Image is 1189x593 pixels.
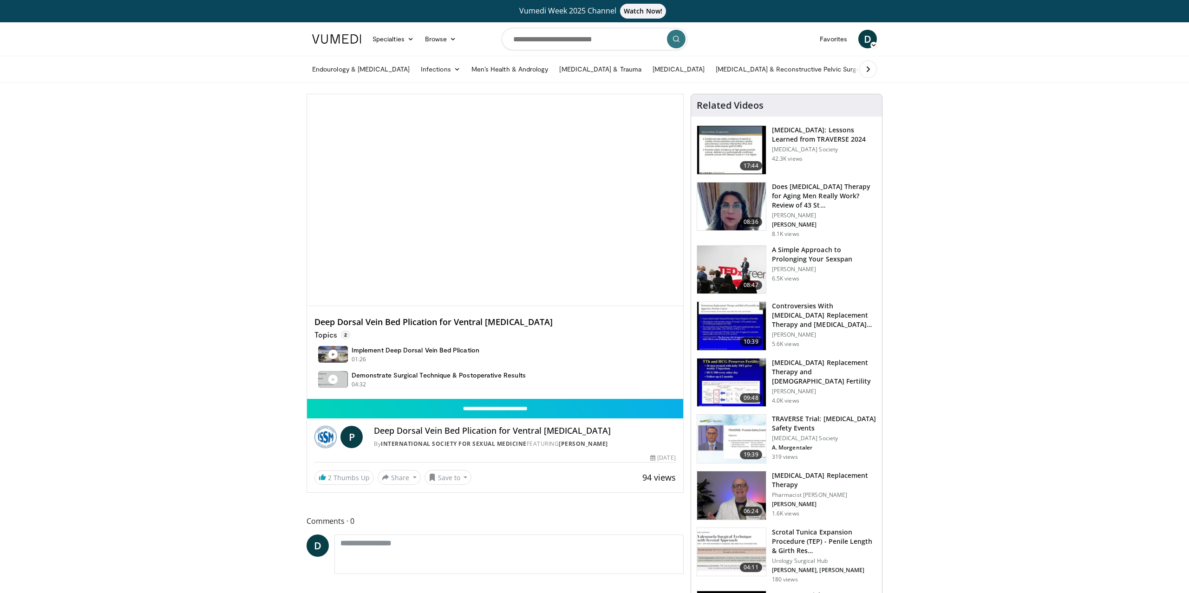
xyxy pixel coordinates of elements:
[772,435,876,442] p: [MEDICAL_DATA] Society
[314,317,676,327] h4: Deep Dorsal Vein Bed Plication for Ventral [MEDICAL_DATA]
[466,60,554,78] a: Men’s Health & Andrology
[697,302,766,350] img: 418933e4-fe1c-4c2e-be56-3ce3ec8efa3b.150x105_q85_crop-smart_upscale.jpg
[772,444,876,451] p: A. Morgentaler
[620,4,666,19] span: Watch Now!
[352,346,479,354] h4: Implement Deep Dorsal Vein Bed Plication
[697,358,876,407] a: 09:48 [MEDICAL_DATA] Replacement Therapy and [DEMOGRAPHIC_DATA] Fertility [PERSON_NAME] 4.0K views
[340,330,351,339] span: 2
[772,453,798,461] p: 319 views
[772,567,876,574] p: [PERSON_NAME], [PERSON_NAME]
[772,340,799,348] p: 5.6K views
[307,515,684,527] span: Comments 0
[367,30,419,48] a: Specialties
[374,426,676,436] h4: Deep Dorsal Vein Bed Plication for Ventral [MEDICAL_DATA]
[772,125,876,144] h3: [MEDICAL_DATA]: Lessons Learned from TRAVERSE 2024
[772,301,876,329] h3: Controversies With [MEDICAL_DATA] Replacement Therapy and [MEDICAL_DATA] Can…
[772,501,876,508] p: [PERSON_NAME]
[697,528,766,576] img: 42a01f4d-5c35-4f25-a5cb-bf75145fa608.150x105_q85_crop-smart_upscale.jpg
[772,212,876,219] p: [PERSON_NAME]
[378,470,421,485] button: Share
[740,393,762,403] span: 09:48
[328,473,332,482] span: 2
[772,221,876,228] p: [PERSON_NAME]
[697,246,766,294] img: c4bd4661-e278-4c34-863c-57c104f39734.150x105_q85_crop-smart_upscale.jpg
[697,358,766,407] img: 58e29ddd-d015-4cd9-bf96-f28e303b730c.150x105_q85_crop-smart_upscale.jpg
[307,94,683,306] video-js: Video Player
[740,507,762,516] span: 06:24
[352,355,366,364] p: 01:26
[772,510,799,517] p: 1.6K views
[740,450,762,459] span: 19:39
[554,60,647,78] a: [MEDICAL_DATA] & Trauma
[697,301,876,351] a: 10:39 Controversies With [MEDICAL_DATA] Replacement Therapy and [MEDICAL_DATA] Can… [PERSON_NAME]...
[858,30,877,48] a: D
[740,563,762,572] span: 04:11
[374,440,676,448] div: By FEATURING
[772,182,876,210] h3: Does [MEDICAL_DATA] Therapy for Aging Men Really Work? Review of 43 St…
[740,161,762,170] span: 17:44
[314,426,337,448] img: International Society for Sexual Medicine
[772,471,876,489] h3: [MEDICAL_DATA] Replacement Therapy
[710,60,871,78] a: [MEDICAL_DATA] & Reconstructive Pelvic Surgery
[352,371,526,379] h4: Demonstrate Surgical Technique & Postoperative Results
[415,60,466,78] a: Infections
[340,426,363,448] a: P
[697,245,876,294] a: 08:47 A Simple Approach to Prolonging Your Sexspan [PERSON_NAME] 6.5K views
[697,125,876,175] a: 17:44 [MEDICAL_DATA]: Lessons Learned from TRAVERSE 2024 [MEDICAL_DATA] Society 42.3K views
[772,155,803,163] p: 42.3K views
[697,471,766,520] img: e23de6d5-b3cf-4de1-8780-c4eec047bbc0.150x105_q85_crop-smart_upscale.jpg
[642,472,676,483] span: 94 views
[772,557,876,565] p: Urology Surgical Hub
[425,470,472,485] button: Save to
[697,182,876,238] a: 08:36 Does [MEDICAL_DATA] Therapy for Aging Men Really Work? Review of 43 St… [PERSON_NAME] [PERS...
[772,397,799,404] p: 4.0K views
[697,100,764,111] h4: Related Videos
[559,440,608,448] a: [PERSON_NAME]
[314,470,374,485] a: 2 Thumbs Up
[740,280,762,290] span: 08:47
[772,146,876,153] p: [MEDICAL_DATA] Society
[697,528,876,583] a: 04:11 Scrotal Tunica Expansion Procedure (TEP) - Penile Length & Girth Res… Urology Surgical Hub ...
[314,4,875,19] a: Vumedi Week 2025 ChannelWatch Now!
[814,30,853,48] a: Favorites
[740,337,762,346] span: 10:39
[772,275,799,282] p: 6.5K views
[650,454,675,462] div: [DATE]
[419,30,462,48] a: Browse
[772,414,876,433] h3: TRAVERSE Trial: [MEDICAL_DATA] Safety Events
[772,576,798,583] p: 180 views
[772,245,876,264] h3: A Simple Approach to Prolonging Your Sexspan
[772,331,876,339] p: [PERSON_NAME]
[772,528,876,555] h3: Scrotal Tunica Expansion Procedure (TEP) - Penile Length & Girth Res…
[697,414,876,463] a: 19:39 TRAVERSE Trial: [MEDICAL_DATA] Safety Events [MEDICAL_DATA] Society A. Morgentaler 319 views
[647,60,710,78] a: [MEDICAL_DATA]
[772,266,876,273] p: [PERSON_NAME]
[697,471,876,520] a: 06:24 [MEDICAL_DATA] Replacement Therapy Pharmacist [PERSON_NAME] [PERSON_NAME] 1.6K views
[772,230,799,238] p: 8.1K views
[502,28,687,50] input: Search topics, interventions
[697,126,766,174] img: 1317c62a-2f0d-4360-bee0-b1bff80fed3c.150x105_q85_crop-smart_upscale.jpg
[314,330,351,339] p: Topics
[697,415,766,463] img: 9812f22f-d817-4923-ae6c-a42f6b8f1c21.png.150x105_q85_crop-smart_upscale.png
[772,358,876,386] h3: [MEDICAL_DATA] Replacement Therapy and [DEMOGRAPHIC_DATA] Fertility
[352,380,366,389] p: 04:32
[312,34,361,44] img: VuMedi Logo
[740,217,762,227] span: 08:36
[307,60,415,78] a: Endourology & [MEDICAL_DATA]
[381,440,527,448] a: International Society for Sexual Medicine
[307,534,329,557] a: D
[772,388,876,395] p: [PERSON_NAME]
[772,491,876,499] p: Pharmacist [PERSON_NAME]
[697,182,766,231] img: 4d4bce34-7cbb-4531-8d0c-5308a71d9d6c.150x105_q85_crop-smart_upscale.jpg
